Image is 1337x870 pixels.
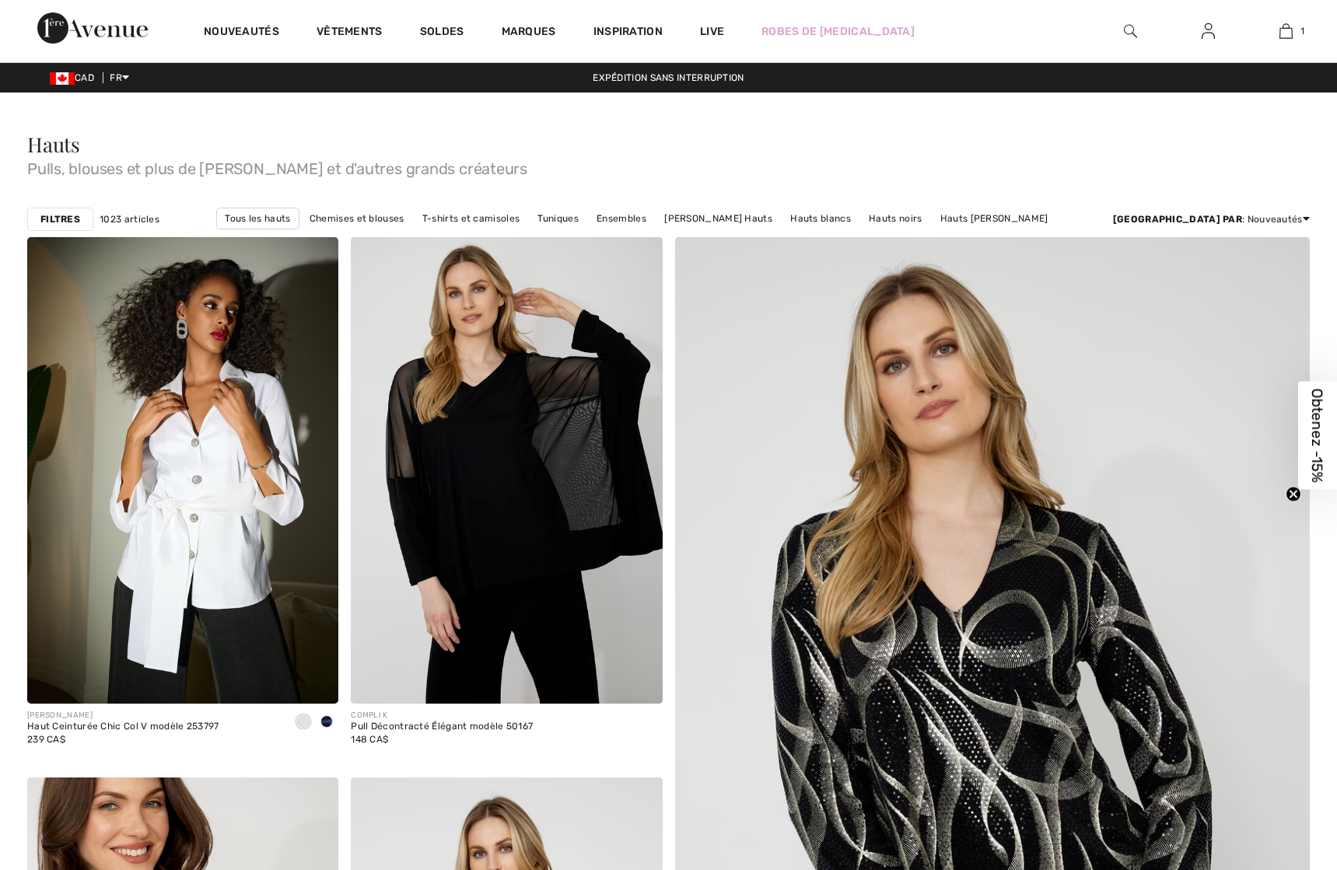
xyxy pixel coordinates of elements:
div: COMPLI K [351,710,533,722]
span: Inspiration [593,25,663,41]
span: Hauts [27,131,80,158]
a: Nouveautés [204,25,279,41]
a: Hauts blancs [782,208,859,229]
span: Pulls, blouses et plus de [PERSON_NAME] et d'autres grands créateurs [27,155,1310,176]
div: [PERSON_NAME] [27,710,219,722]
a: Soldes [420,25,464,41]
div: Pull Décontracté Élégant modèle 50167 [351,722,533,732]
span: 1023 articles [100,212,159,226]
span: FR [110,72,129,83]
div: Vanilla 30 [292,710,315,735]
span: 148 CA$ [351,734,388,745]
span: 239 CA$ [27,734,65,745]
span: 1 [1300,24,1304,38]
img: recherche [1124,22,1137,40]
strong: [GEOGRAPHIC_DATA] par [1113,214,1242,225]
div: Haut Ceinturée Chic Col V modèle 253797 [27,722,219,732]
a: Robes de [MEDICAL_DATA] [761,23,915,40]
img: Pull Décontracté Élégant modèle 50167. Noir [351,237,662,704]
a: Hauts noirs [861,208,929,229]
img: Mon panier [1279,22,1293,40]
a: 1 [1248,22,1324,40]
a: [PERSON_NAME] Hauts [656,208,780,229]
strong: Filtres [40,212,80,226]
img: Canadian Dollar [50,72,75,85]
div: Obtenez -15%Close teaser [1298,381,1337,489]
a: Tous les hauts [216,208,299,229]
img: 1ère Avenue [37,12,148,44]
div: Midnight Blue [315,710,338,735]
a: Live [700,23,724,40]
button: Close teaser [1286,486,1301,501]
a: Se connecter [1189,22,1227,41]
a: Ensembles [589,208,654,229]
span: Obtenez -15% [1309,388,1327,482]
a: Chemises et blouses [302,208,412,229]
a: T-shirts et camisoles [415,208,527,229]
a: Marques [502,25,556,41]
div: : Nouveautés [1113,212,1310,226]
a: Vêtements [317,25,383,41]
a: Hauts [PERSON_NAME] [933,208,1056,229]
img: Haut Ceinturée Chic Col V modèle 253797. Vanille 30 [27,237,338,704]
a: Tuniques [530,208,586,229]
img: Mes infos [1202,22,1215,40]
span: CAD [50,72,100,83]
